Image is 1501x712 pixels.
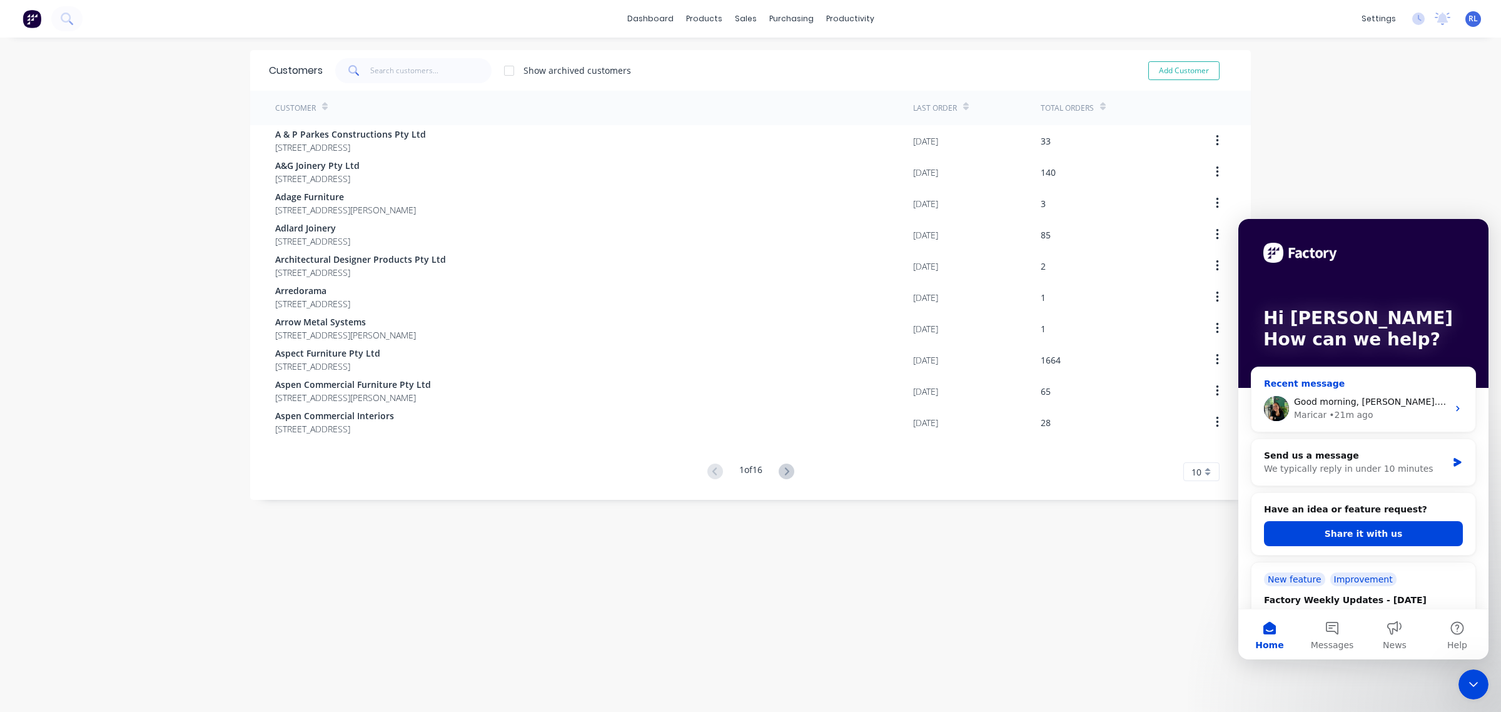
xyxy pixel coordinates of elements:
[275,103,316,114] div: Customer
[1355,9,1402,28] div: settings
[275,203,416,216] span: [STREET_ADDRESS][PERSON_NAME]
[1191,465,1201,479] span: 10
[913,291,938,304] div: [DATE]
[91,190,134,203] div: • 21m ago
[729,9,763,28] div: sales
[275,159,360,172] span: A&G Joinery Pty Ltd
[1041,166,1056,179] div: 140
[913,103,957,114] div: Last Order
[1041,385,1051,398] div: 65
[275,172,360,185] span: [STREET_ADDRESS]
[188,390,250,440] button: Help
[56,190,88,203] div: Maricar
[739,463,762,481] div: 1 of 16
[275,221,350,235] span: Adlard Joinery
[1468,13,1478,24] span: RL
[23,9,41,28] img: Factory
[275,266,446,279] span: [STREET_ADDRESS]
[92,353,158,367] div: Improvement
[63,390,125,440] button: Messages
[13,343,238,414] div: New featureImprovementFactory Weekly Updates - [DATE]
[1041,291,1046,304] div: 1
[269,63,323,78] div: Customers
[73,422,116,430] span: Messages
[275,297,350,310] span: [STREET_ADDRESS]
[913,166,938,179] div: [DATE]
[275,378,431,391] span: Aspen Commercial Furniture Pty Ltd
[26,353,87,367] div: New feature
[26,230,209,243] div: Send us a message
[1041,416,1051,429] div: 28
[1041,197,1046,210] div: 3
[275,128,426,141] span: A & P Parkes Constructions Pty Ltd
[523,64,631,77] div: Show archived customers
[209,422,229,430] span: Help
[144,422,168,430] span: News
[1041,322,1046,335] div: 1
[913,416,938,429] div: [DATE]
[913,197,938,210] div: [DATE]
[275,235,350,248] span: [STREET_ADDRESS]
[275,360,380,373] span: [STREET_ADDRESS]
[913,353,938,367] div: [DATE]
[275,141,426,154] span: [STREET_ADDRESS]
[275,253,446,266] span: Architectural Designer Products Pty Ltd
[26,284,225,297] h2: Have an idea or feature request?
[17,422,45,430] span: Home
[763,9,820,28] div: purchasing
[1041,103,1094,114] div: Total Orders
[1041,260,1046,273] div: 2
[1041,135,1051,148] div: 33
[621,9,680,28] a: dashboard
[26,243,209,257] div: We typically reply in under 10 minutes
[275,328,416,342] span: [STREET_ADDRESS][PERSON_NAME]
[370,58,492,83] input: Search customers...
[275,315,416,328] span: Arrow Metal Systems
[1041,228,1051,242] div: 85
[125,390,188,440] button: News
[275,391,431,404] span: [STREET_ADDRESS][PERSON_NAME]
[1238,219,1488,659] iframe: Intercom live chat
[913,322,938,335] div: [DATE]
[913,135,938,148] div: [DATE]
[913,385,938,398] div: [DATE]
[913,260,938,273] div: [DATE]
[275,409,394,422] span: Aspen Commercial Interiors
[275,422,394,435] span: [STREET_ADDRESS]
[1041,353,1061,367] div: 1664
[680,9,729,28] div: products
[275,190,416,203] span: Adage Furniture
[913,228,938,242] div: [DATE]
[820,9,881,28] div: productivity
[275,284,350,297] span: Arredorama
[1148,61,1220,80] button: Add Customer
[56,178,672,188] span: Good morning, [PERSON_NAME]. We’re working on combining Cash Sale and Sevaan Manufacturing Pty Lt...
[1458,669,1488,699] iframe: Intercom live chat
[26,375,202,388] div: Factory Weekly Updates - [DATE]
[13,220,238,267] div: Send us a messageWe typically reply in under 10 minutes
[26,302,225,327] button: Share it with us
[275,347,380,360] span: Aspect Furniture Pty Ltd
